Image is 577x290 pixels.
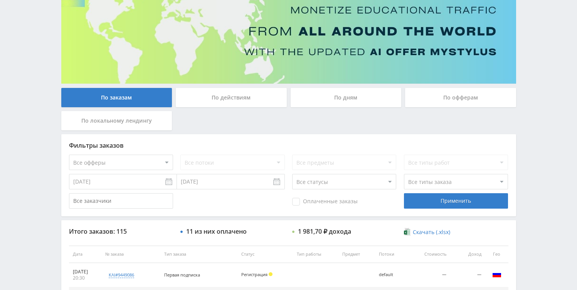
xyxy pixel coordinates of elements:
span: Регистрация [241,271,267,277]
div: По дням [291,88,402,107]
th: Статус [237,246,293,263]
th: Тип работы [293,246,339,263]
th: Гео [485,246,508,263]
div: 11 из них оплачено [186,228,247,235]
div: kai#9449086 [109,272,134,278]
th: Доход [450,246,485,263]
span: Холд [269,272,273,276]
img: rus.png [492,270,501,279]
span: Скачать (.xlsx) [413,229,450,235]
span: Первая подписка [164,272,200,278]
th: Стоимость [408,246,450,263]
div: Фильтры заказов [69,142,508,149]
div: 1 981,70 ₽ дохода [298,228,351,235]
td: — [408,263,450,287]
th: Потоки [375,246,408,263]
th: № заказа [101,246,160,263]
th: Дата [69,246,101,263]
div: По действиям [176,88,287,107]
th: Тип заказа [160,246,237,263]
div: [DATE] [73,269,98,275]
img: xlsx [404,228,410,236]
div: 20:30 [73,275,98,281]
input: Все заказчики [69,193,173,209]
a: Скачать (.xlsx) [404,228,450,236]
div: Итого заказов: 115 [69,228,173,235]
span: Оплаченные заказы [292,198,358,206]
div: По офферам [405,88,516,107]
th: Предмет [338,246,375,263]
div: Применить [404,193,508,209]
div: default [379,272,404,277]
td: — [450,263,485,287]
div: По локальному лендингу [61,111,172,130]
div: По заказам [61,88,172,107]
